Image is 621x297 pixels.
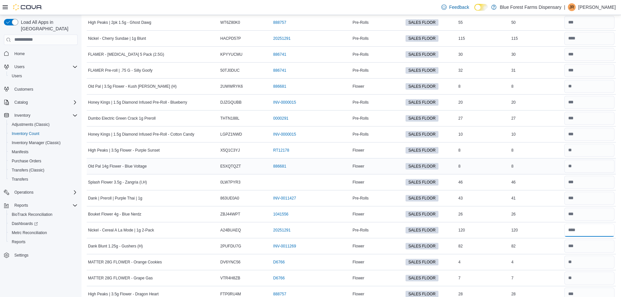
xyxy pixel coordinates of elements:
span: SALES FLOOR [406,67,438,74]
span: SALES FLOOR [406,211,438,217]
span: 2UWWRYK6 [220,84,243,89]
div: 4 [510,258,563,266]
span: Home [14,51,25,56]
span: Bouket Flower 4g - Blue Nerdz [88,212,141,217]
span: MATTER 28G FLOWER - Orange Cookies [88,260,162,265]
span: Old Pal | 3.5g Flower - Kush [PERSON_NAME] (H) [88,84,177,89]
button: Operations [1,188,80,197]
span: SALES FLOOR [408,83,436,89]
img: Cova [13,4,42,10]
div: 55 [457,19,510,26]
div: 120 [457,226,510,234]
span: Transfers [12,177,28,182]
span: SALES FLOOR [408,227,436,233]
button: Reports [7,237,80,246]
span: Dashboards [12,221,38,226]
span: SALES FLOOR [406,259,438,265]
div: 26 [457,210,510,218]
div: 31 [510,67,563,74]
a: 886681 [273,164,286,169]
span: Nickel - Cherry Sundae | 1g Blunt [88,36,146,41]
span: SALES FLOOR [406,19,438,26]
a: BioTrack Reconciliation [9,211,55,218]
a: Inventory Manager (Classic) [9,139,63,147]
span: Adjustments (Classic) [12,122,50,127]
span: SALES FLOOR [408,275,436,281]
button: Manifests [7,147,80,156]
div: 8 [510,162,563,170]
span: Pre-Rolls [352,52,368,57]
span: Adjustments (Classic) [9,121,78,128]
span: High Peaks | 3.5g Flower - Dragon Heart [88,291,159,297]
a: 1041556 [273,212,288,217]
span: Old Pal 14g Flower - Blue Voltage [88,164,147,169]
button: Users [7,71,80,81]
span: Flower [352,275,364,281]
span: SALES FLOOR [406,275,438,281]
button: Inventory Count [7,129,80,138]
span: FTP0RU4M [220,291,241,297]
button: Reports [12,201,31,209]
span: SALES FLOOR [406,35,438,42]
span: SALES FLOOR [406,83,438,90]
div: 8 [510,82,563,90]
span: Flower [352,291,364,297]
div: 46 [457,178,510,186]
button: Transfers (Classic) [7,166,80,175]
button: Inventory [12,111,33,119]
span: 2PUFDU7G [220,244,241,249]
span: SALES FLOOR [406,51,438,58]
div: 32 [457,67,510,74]
div: 82 [510,242,563,250]
button: Users [12,63,27,71]
a: INV-0011269 [273,244,296,249]
span: Inventory [14,113,30,118]
div: 8 [457,82,510,90]
div: 46 [510,178,563,186]
span: Dashboards [9,220,78,228]
span: Users [12,73,22,79]
p: Blue Forest Farms Dispensary [500,3,561,11]
span: Metrc Reconciliation [9,229,78,237]
span: SALES FLOOR [408,52,436,57]
div: 8 [457,146,510,154]
span: SALES FLOOR [408,131,436,137]
button: Inventory [1,111,80,120]
span: Dank Blunt 1.25g - Gushers (H) [88,244,143,249]
nav: Complex example [4,46,78,277]
span: Users [9,72,78,80]
span: Reports [14,203,28,208]
a: Feedback [439,1,472,14]
span: SALES FLOOR [408,243,436,249]
a: Metrc Reconciliation [9,229,50,237]
a: 886681 [273,84,286,89]
span: Honey Kings | 1.5g Diamond Infused Pre-Roll - Blueberry [88,100,187,105]
div: 10 [457,130,510,138]
span: THTN188L [220,116,240,121]
span: E5XQTQZT [220,164,241,169]
div: 20 [510,98,563,106]
span: Settings [14,253,28,258]
button: Reports [1,201,80,210]
span: Metrc Reconciliation [12,230,47,235]
a: 20251291 [273,228,290,233]
div: 10 [510,130,563,138]
button: Catalog [12,98,30,106]
div: 8 [510,146,563,154]
a: Settings [12,251,31,259]
span: FLAMER - [MEDICAL_DATA] 5 Pack (2.5G) [88,52,164,57]
span: 50TJ0DUC [220,68,240,73]
a: Users [9,72,24,80]
span: SALES FLOOR [406,195,438,201]
span: Users [12,63,78,71]
a: INV-0000015 [273,100,296,105]
span: WT6Z80K0 [220,20,240,25]
span: Operations [14,190,34,195]
div: 7 [457,274,510,282]
div: Jonathan Ritter [568,3,576,11]
a: 20251291 [273,36,290,41]
button: BioTrack Reconciliation [7,210,80,219]
span: SALES FLOOR [408,211,436,217]
span: Catalog [12,98,78,106]
span: Splash Flower 3.5g - Zangria (I,H) [88,180,147,185]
